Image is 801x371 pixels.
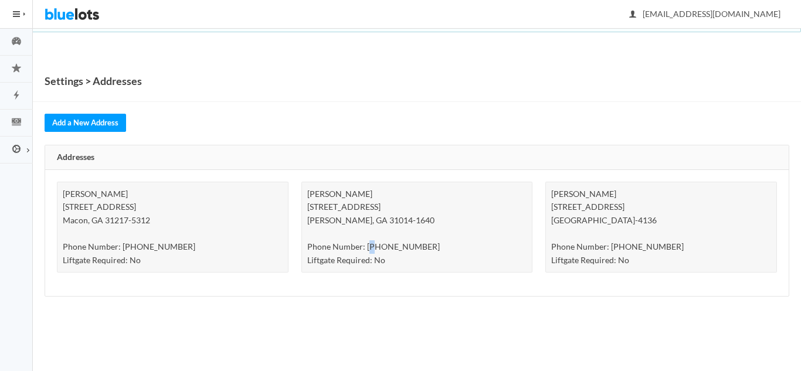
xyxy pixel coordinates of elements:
a: Add a New Address [45,114,126,132]
span: [EMAIL_ADDRESS][DOMAIN_NAME] [630,9,780,19]
h1: Settings > Addresses [45,72,142,90]
div: [PERSON_NAME] [STREET_ADDRESS] [PERSON_NAME], GA 31014-1640 Phone Number: [PHONE_NUMBER] Liftgate... [301,182,533,273]
div: [PERSON_NAME] [STREET_ADDRESS] [GEOGRAPHIC_DATA]-4136 Phone Number: [PHONE_NUMBER] Liftgate Requi... [545,182,777,273]
ion-icon: person [627,9,639,21]
div: Addresses [45,145,789,170]
div: [PERSON_NAME] [STREET_ADDRESS] Macon, GA 31217-5312 Phone Number: [PHONE_NUMBER] Liftgate Require... [57,182,289,273]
